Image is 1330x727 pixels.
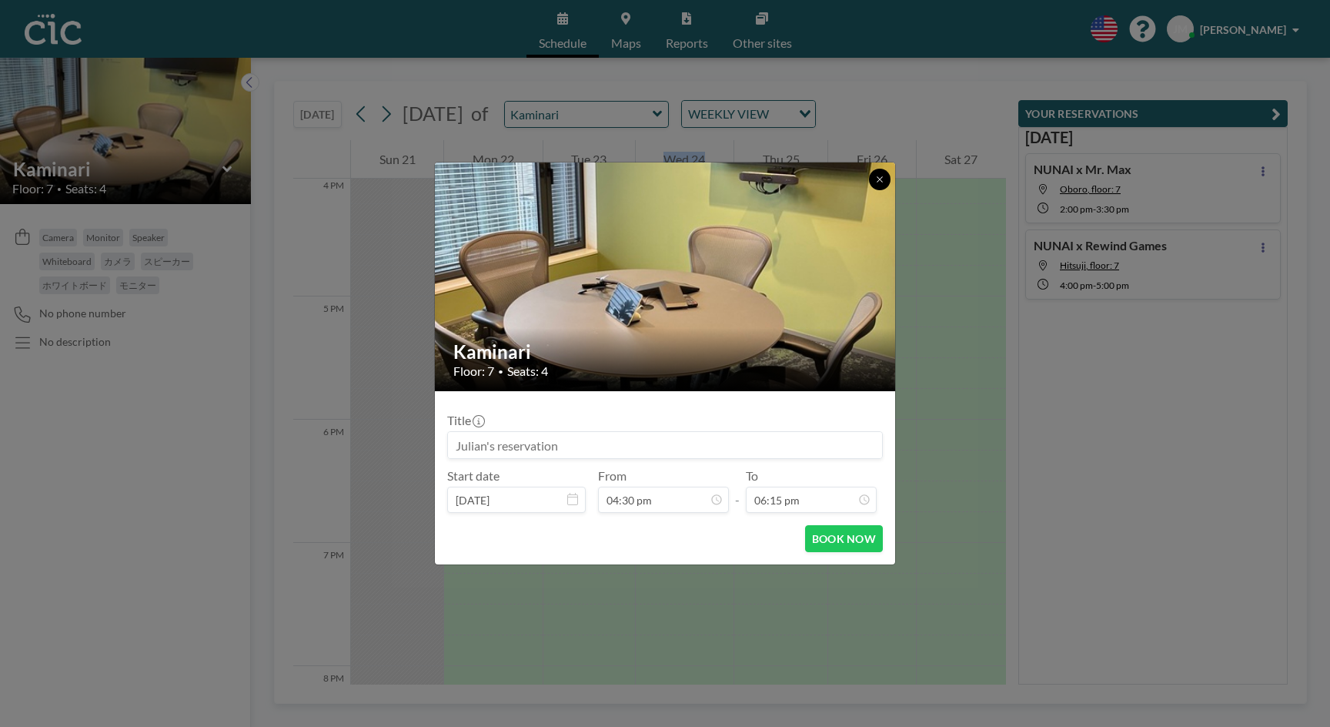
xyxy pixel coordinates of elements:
[448,432,882,458] input: Julian's reservation
[805,525,883,552] button: BOOK NOW
[735,474,740,508] span: -
[453,340,878,363] h2: Kaminari
[507,363,548,379] span: Seats: 4
[498,366,503,377] span: •
[447,413,483,428] label: Title
[746,468,758,484] label: To
[447,468,500,484] label: Start date
[598,468,627,484] label: From
[453,363,494,379] span: Floor: 7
